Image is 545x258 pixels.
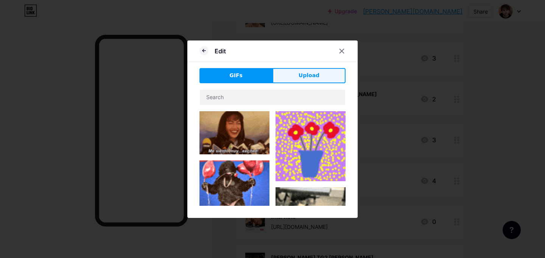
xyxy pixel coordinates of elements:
button: GIFs [199,68,272,83]
div: Edit [215,47,226,56]
button: Upload [272,68,346,83]
img: Gihpy [276,187,346,257]
span: GIFs [229,71,243,79]
img: Gihpy [199,111,269,155]
input: Search [200,90,345,105]
span: Upload [299,71,319,79]
img: Gihpy [199,160,269,214]
img: Gihpy [276,111,346,181]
